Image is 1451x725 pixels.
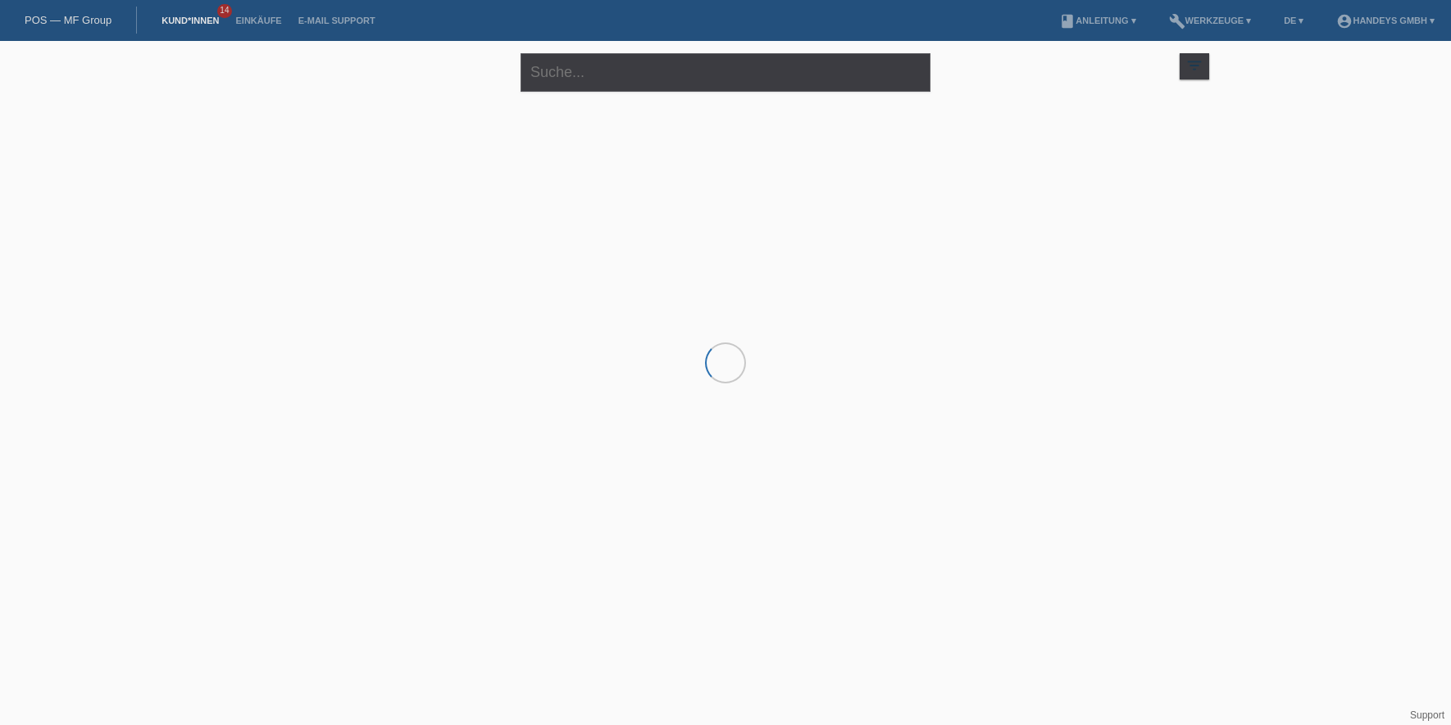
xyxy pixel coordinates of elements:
a: bookAnleitung ▾ [1051,16,1144,25]
a: DE ▾ [1276,16,1312,25]
a: POS — MF Group [25,14,111,26]
i: account_circle [1336,13,1353,29]
a: account_circleHandeys GmbH ▾ [1328,16,1443,25]
a: Einkäufe [227,16,289,25]
span: 14 [217,4,232,18]
a: Support [1410,709,1444,721]
a: Kund*innen [153,16,227,25]
i: build [1169,13,1185,29]
i: filter_list [1185,57,1203,75]
a: buildWerkzeuge ▾ [1161,16,1260,25]
input: Suche... [521,53,930,92]
a: E-Mail Support [290,16,384,25]
i: book [1059,13,1076,29]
